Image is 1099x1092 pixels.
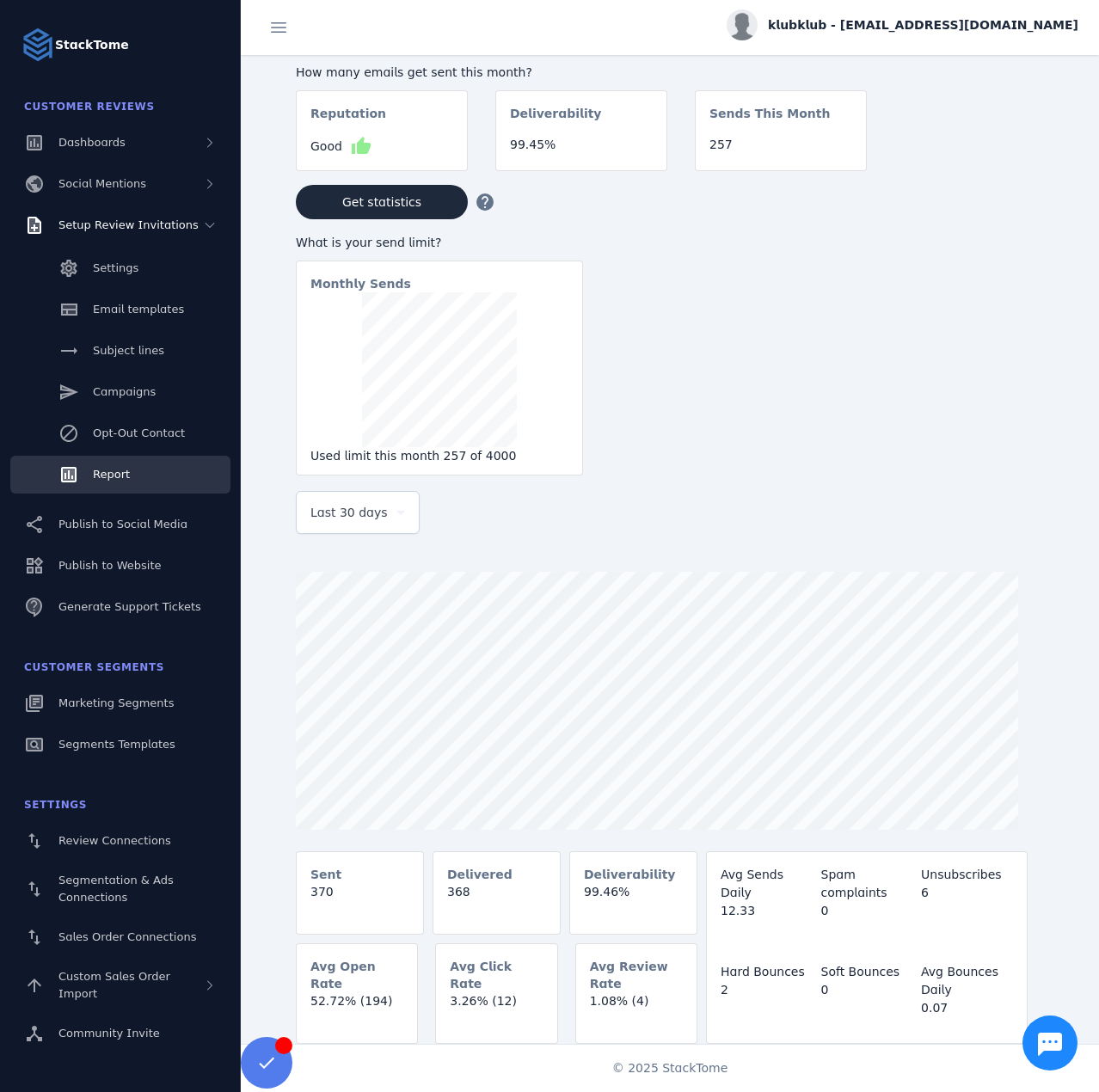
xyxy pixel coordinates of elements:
mat-card-content: 257 [696,136,866,168]
mat-card-subtitle: Reputation [310,105,386,136]
span: Opt-Out Contact [93,426,185,439]
div: How many emails get sent this month? [296,64,867,82]
a: Segments Templates [10,726,230,764]
span: Custom Sales Order Import [58,970,170,1000]
div: 2 [721,981,813,999]
span: Social Mentions [58,177,146,190]
img: profile.jpg [727,9,758,40]
span: Segments Templates [58,738,175,751]
div: 0 [821,981,913,999]
span: klubklub - [EMAIL_ADDRESS][DOMAIN_NAME] [768,16,1078,34]
a: Community Invite [10,1015,230,1052]
div: 0 [821,902,913,920]
a: Email templates [10,291,230,328]
a: Review Connections [10,822,230,860]
a: Marketing Segments [10,684,230,722]
span: Generate Support Tickets [58,600,201,613]
img: Logo image [21,28,55,62]
a: Sales Order Connections [10,918,230,956]
span: Last 30 days [310,502,388,523]
mat-card-content: 52.72% (194) [297,992,417,1024]
div: Spam complaints [821,866,913,902]
span: Setup Review Invitations [58,218,199,231]
mat-card-subtitle: Avg Open Rate [310,958,403,992]
mat-card-subtitle: Monthly Sends [310,275,411,292]
span: Sales Order Connections [58,930,196,943]
div: Unsubscribes [921,866,1013,884]
div: Hard Bounces [721,963,813,981]
div: Used limit this month 257 of 4000 [310,447,568,465]
mat-card-subtitle: Deliverability [510,105,602,136]
span: Subject lines [93,344,164,357]
span: Report [93,468,130,481]
span: Email templates [93,303,184,316]
span: Review Connections [58,834,171,847]
span: Customer Reviews [24,101,155,113]
span: Dashboards [58,136,126,149]
button: Get statistics [296,185,468,219]
span: Publish to Website [58,559,161,572]
mat-card-content: 368 [433,883,560,915]
a: Publish to Website [10,547,230,585]
span: Community Invite [58,1027,160,1040]
a: Campaigns [10,373,230,411]
a: Opt-Out Contact [10,414,230,452]
span: Good [310,138,342,156]
div: What is your send limit? [296,234,583,252]
mat-card-content: 99.46% [570,883,697,915]
mat-card-subtitle: Delivered [447,866,513,883]
mat-card-content: 370 [297,883,423,915]
mat-icon: thumb_up [351,136,371,156]
span: Campaigns [93,385,156,398]
mat-card-subtitle: Avg Click Rate [450,958,543,992]
a: Publish to Social Media [10,506,230,543]
button: klubklub - [EMAIL_ADDRESS][DOMAIN_NAME] [727,9,1078,40]
div: 0.07 [921,999,1013,1017]
strong: StackTome [55,36,129,54]
a: Report [10,456,230,494]
span: Segmentation & Ads Connections [58,874,174,904]
mat-card-subtitle: Sent [310,866,341,883]
a: Generate Support Tickets [10,588,230,626]
div: 99.45% [510,136,653,154]
mat-card-subtitle: Avg Review Rate [590,958,683,992]
span: © 2025 StackTome [612,1059,728,1077]
a: Subject lines [10,332,230,370]
div: Avg Bounces Daily [921,963,1013,999]
span: Customer Segments [24,661,164,673]
a: Settings [10,249,230,287]
mat-card-subtitle: Deliverability [584,866,676,883]
a: Segmentation & Ads Connections [10,863,230,915]
span: Marketing Segments [58,696,174,709]
div: Soft Bounces [821,963,913,981]
mat-card-subtitle: Sends This Month [709,105,830,136]
div: Avg Sends Daily [721,866,813,902]
span: Settings [24,799,87,811]
div: 6 [921,884,1013,902]
mat-card-content: 3.26% (12) [436,992,556,1024]
span: Publish to Social Media [58,518,187,531]
mat-card-content: 1.08% (4) [576,992,697,1024]
span: Get statistics [342,196,421,208]
div: 12.33 [721,902,813,920]
span: Settings [93,261,138,274]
